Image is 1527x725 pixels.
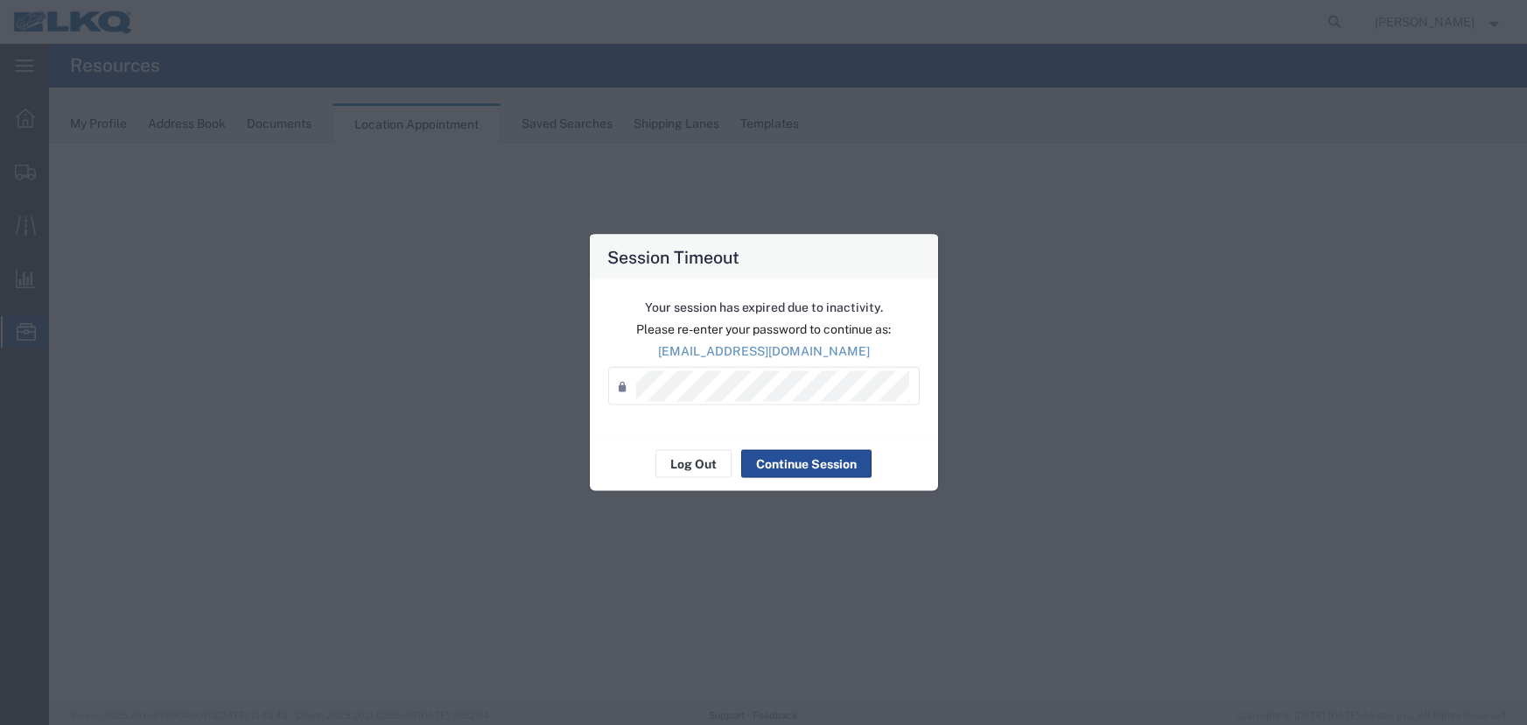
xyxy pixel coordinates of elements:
button: Continue Session [741,450,872,478]
p: Your session has expired due to inactivity. [608,299,920,317]
button: Log Out [655,450,732,478]
p: Please re-enter your password to continue as: [608,320,920,339]
p: [EMAIL_ADDRESS][DOMAIN_NAME] [608,342,920,361]
h4: Session Timeout [607,244,739,270]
